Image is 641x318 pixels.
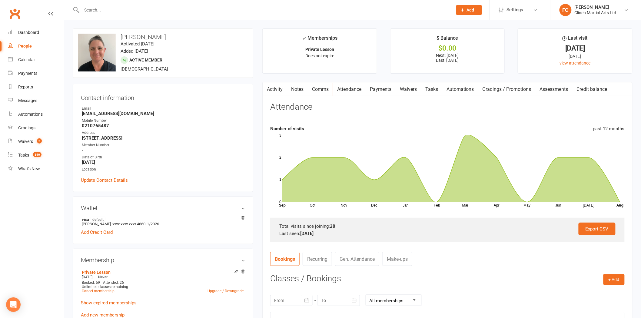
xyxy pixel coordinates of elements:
a: Payments [366,82,396,96]
a: Recurring [303,252,332,266]
span: Booked: 59 [82,280,100,285]
time: Activated [DATE] [121,41,154,47]
a: Gradings / Promotions [478,82,536,96]
a: Update Contact Details [81,177,128,184]
strong: 28 [330,224,335,229]
div: — [80,275,245,280]
a: view attendance [560,61,591,65]
a: Calendar [8,53,64,67]
a: Notes [287,82,308,96]
div: Date of Birth [82,154,245,160]
div: What's New [18,166,40,171]
div: $0.00 [396,45,499,51]
span: [DEMOGRAPHIC_DATA] [121,66,168,72]
a: Add new membership [81,312,125,318]
span: Settings [507,3,523,17]
strong: [STREET_ADDRESS] [82,135,245,141]
a: Comms [308,82,333,96]
span: xxxx xxxx xxxx 4660 [112,222,145,226]
div: Automations [18,112,43,117]
a: Bookings [270,252,300,266]
div: Payments [18,71,37,76]
div: Dashboard [18,30,39,35]
time: Added [DATE] [121,48,148,54]
a: Tasks [421,82,442,96]
h3: Wallet [81,205,245,211]
h3: [PERSON_NAME] [78,34,248,40]
span: Does not expire [305,53,334,58]
h3: Membership [81,257,245,263]
div: [PERSON_NAME] [575,5,616,10]
a: Add Credit Card [81,229,113,236]
span: 340 [33,152,42,157]
a: Payments [8,67,64,80]
a: People [8,39,64,53]
a: Show expired memberships [81,300,137,306]
div: Waivers [18,139,33,144]
h3: Attendance [270,102,312,112]
a: Waivers [396,82,421,96]
div: [DATE] [523,53,627,60]
div: Open Intercom Messenger [6,297,21,312]
div: People [18,44,32,48]
span: Unlimited classes remaining [82,285,128,289]
div: Total visits since joining: [279,223,616,230]
input: Search... [80,6,448,14]
a: Attendance [333,82,366,96]
strong: Number of visits [270,126,304,131]
div: Clinch Martial Arts Ltd [575,10,616,15]
p: Next: [DATE] Last: [DATE] [396,53,499,63]
a: Gen. Attendance [335,252,379,266]
strong: [DATE] [82,160,245,165]
div: Last visit [563,34,588,45]
a: Activity [263,82,287,96]
h3: Classes / Bookings [270,274,625,283]
a: Automations [8,108,64,121]
div: Calendar [18,57,35,62]
a: Export CSV [579,223,616,235]
strong: visa [82,217,242,222]
div: $ Balance [437,34,458,45]
strong: - [82,147,245,153]
div: Gradings [18,125,35,130]
a: Reports [8,80,64,94]
div: past 12 months [593,125,625,132]
a: Waivers 2 [8,135,64,148]
h3: Contact information [81,92,245,101]
img: image1674492901.png [78,34,116,71]
span: [DATE] [82,275,92,279]
strong: [EMAIL_ADDRESS][DOMAIN_NAME] [82,111,245,116]
a: What's New [8,162,64,176]
a: Private Lesson [82,270,111,275]
span: Active member [129,58,162,62]
span: Attended: 26 [103,280,124,285]
a: Assessments [536,82,573,96]
span: Add [467,8,474,12]
div: Location [82,167,245,172]
strong: Private Lesson [305,47,334,52]
a: Cancel membership [82,289,115,293]
a: Messages [8,94,64,108]
span: Never [98,275,108,279]
div: Email [82,106,245,111]
div: Mobile Number [82,118,245,124]
div: [DATE] [523,45,627,51]
div: Member Number [82,142,245,148]
a: Make-ups [382,252,412,266]
div: Memberships [302,34,337,45]
span: 1/2026 [147,222,159,226]
span: default [91,217,105,222]
a: Clubworx [7,6,22,21]
strong: [DATE] [300,231,314,236]
div: Tasks [18,153,29,157]
div: FC [560,4,572,16]
a: Gradings [8,121,64,135]
button: Add [456,5,482,15]
div: Last seen: [279,230,616,237]
div: Reports [18,84,33,89]
button: + Add [603,274,625,285]
a: Automations [442,82,478,96]
div: Address [82,130,245,136]
a: Upgrade / Downgrade [208,289,244,293]
strong: 0210765487 [82,123,245,128]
